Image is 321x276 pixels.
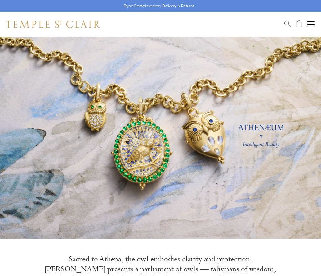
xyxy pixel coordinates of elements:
a: Search [284,20,291,28]
img: Temple St. Clair [6,21,100,28]
a: Open Shopping Bag [296,20,302,28]
button: Open navigation [307,21,315,28]
p: Enjoy Complimentary Delivery & Returns [124,3,194,9]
